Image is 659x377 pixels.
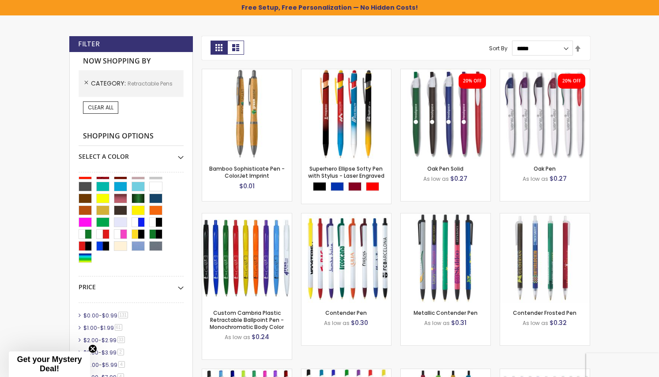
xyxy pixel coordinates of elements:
img: Metallic Contender Pen [401,213,490,303]
span: $0.24 [252,332,269,341]
div: 20% OFF [463,78,482,84]
a: $1.00-$1.9961 [81,324,125,332]
img: Superhero Ellipse Softy Pen with Stylus - Laser Engraved [301,69,391,159]
img: Contender Pen [301,213,391,303]
a: Custom Cambria Plastic Retractable Ballpoint Pen - Monochromatic Body Color [210,309,284,331]
div: Get your Mystery Deal!Close teaser [9,351,90,377]
span: 33 [117,336,125,343]
span: $0.31 [451,318,467,327]
a: $3.00-$3.992 [81,349,127,356]
a: Contender Frosted Pen [500,213,590,220]
div: Blue [331,182,344,191]
a: $2.00-$2.9933 [81,336,128,344]
a: Preston Translucent Pen [202,369,292,376]
a: Oak Pen Solid [401,69,490,76]
a: Preston W Click Pen [500,369,590,376]
button: Close teaser [88,344,97,353]
img: Custom Cambria Plastic Retractable Ballpoint Pen - Monochromatic Body Color [202,213,292,303]
span: $5.99 [102,361,117,369]
strong: Grid [211,41,227,55]
a: Superhero Ellipse Softy Pen with Stylus - Laser Engraved [301,69,391,76]
span: $2.99 [102,336,117,344]
span: $0.99 [102,312,117,319]
div: 20% OFF [562,78,581,84]
span: As low as [424,319,450,327]
span: $3.99 [102,349,117,356]
a: Contender Pen [325,309,367,317]
iframe: Google Customer Reviews [586,353,659,377]
span: 2 [117,349,124,355]
img: Bamboo Sophisticate Pen - ColorJet Imprint [202,69,292,159]
strong: Shopping Options [79,127,184,146]
span: $5.00 [83,361,99,369]
span: As low as [523,319,548,327]
div: Price [79,276,184,291]
img: Contender Frosted Pen [500,213,590,303]
a: Bamboo Sophisticate Pen - ColorJet Imprint [209,165,285,179]
div: Select A Color [79,146,184,161]
span: Category [91,79,128,88]
span: As low as [423,175,449,183]
a: Contender Frosted Pen [513,309,576,317]
strong: Filter [78,39,100,49]
span: Retractable Pens [128,80,173,87]
span: $2.00 [83,336,98,344]
a: Bamboo Sophisticate Pen - ColorJet Imprint [202,69,292,76]
strong: Now Shopping by [79,52,184,71]
label: Sort By [489,45,508,52]
a: $5.00-$5.994 [81,361,128,369]
a: Oak Pen [534,165,556,172]
span: Get your Mystery Deal! [17,355,82,373]
span: 4 [118,361,125,368]
span: $0.27 [550,174,567,183]
img: Oak Pen Solid [401,69,490,159]
span: 131 [118,312,128,318]
span: $0.27 [450,174,467,183]
span: As low as [225,333,250,341]
div: Burgundy [348,182,362,191]
a: Custom Cambria Plastic Retractable Ballpoint Pen - Monochromatic Body Color [202,213,292,220]
a: Preston B Click Pen [301,369,391,376]
a: $0.00-$0.99131 [81,312,132,319]
a: Metallic Contender Pen [414,309,478,317]
span: $1.99 [100,324,114,332]
img: Oak Pen [500,69,590,159]
a: Superhero Ellipse Softy Pen with Stylus - Laser Engraved [308,165,384,179]
a: Clear All [83,101,118,114]
span: $1.00 [83,324,97,332]
div: Black [313,182,326,191]
div: Red [366,182,379,191]
a: Metallic Dart Pen [401,369,490,376]
span: As low as [523,175,548,183]
a: Metallic Contender Pen [401,213,490,220]
span: $3.00 [83,349,98,356]
span: $0.30 [351,318,368,327]
a: Oak Pen Solid [427,165,463,172]
a: Contender Pen [301,213,391,220]
span: Clear All [88,104,113,111]
span: $0.00 [83,312,99,319]
span: $0.01 [239,182,255,190]
span: As low as [324,319,350,327]
span: $0.32 [550,318,567,327]
span: 61 [115,324,122,331]
a: Oak Pen [500,69,590,76]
